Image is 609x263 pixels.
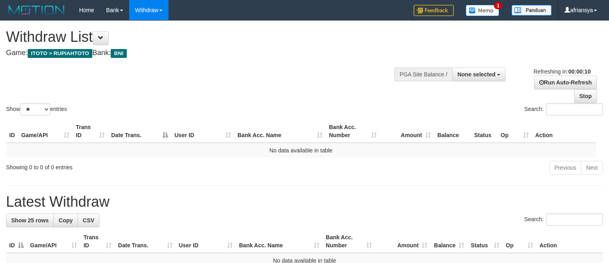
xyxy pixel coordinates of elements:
th: Bank Acc. Name: activate to sort column ascending [234,120,326,143]
th: Op: activate to sort column ascending [503,230,536,253]
input: Search: [546,214,603,226]
label: Search: [524,103,603,115]
h1: Latest Withdraw [6,194,603,210]
a: Run Auto-Refresh [534,76,597,89]
a: Show 25 rows [6,214,54,227]
h1: Withdraw List [6,29,398,45]
a: Copy [53,214,78,227]
input: Search: [546,103,603,115]
span: Copy [59,217,73,224]
td: No data available in table [6,143,596,158]
div: Showing 0 to 0 of 0 entries [6,160,248,171]
th: Balance [434,120,471,143]
th: Trans ID: activate to sort column ascending [80,230,115,253]
th: ID [6,120,18,143]
th: Amount: activate to sort column ascending [375,230,430,253]
a: Stop [574,89,597,103]
span: Refreshing in: [534,68,591,75]
strong: 00:00:10 [568,68,591,75]
th: Bank Acc. Name: activate to sort column ascending [236,230,323,253]
th: Op: activate to sort column ascending [497,120,532,143]
th: Game/API: activate to sort column ascending [18,120,73,143]
th: Status [471,120,497,143]
th: Date Trans.: activate to sort column ascending [115,230,175,253]
button: None selected [452,68,505,81]
span: None selected [457,71,495,78]
th: Action [536,230,603,253]
img: Button%20Memo.svg [466,5,499,16]
img: panduan.png [512,5,552,16]
span: Show 25 rows [11,217,49,224]
th: Action [532,120,596,143]
span: ITOTO > RUPIAHTOTO [28,49,92,58]
th: Game/API: activate to sort column ascending [27,230,80,253]
th: Amount: activate to sort column ascending [380,120,434,143]
th: Bank Acc. Number: activate to sort column ascending [326,120,380,143]
img: MOTION_logo.png [6,4,67,16]
th: User ID: activate to sort column ascending [171,120,234,143]
img: Feedback.jpg [414,5,454,16]
th: User ID: activate to sort column ascending [176,230,236,253]
select: Showentries [20,103,50,115]
h4: Game: Bank: [6,49,398,57]
th: Status: activate to sort column ascending [467,230,502,253]
th: Date Trans.: activate to sort column descending [108,120,171,143]
span: BNI [111,49,126,58]
th: ID: activate to sort column descending [6,230,27,253]
div: PGA Site Balance / [394,68,452,81]
a: Next [581,161,603,175]
a: CSV [77,214,99,227]
span: CSV [83,217,94,224]
th: Balance: activate to sort column ascending [430,230,467,253]
label: Search: [524,214,603,226]
label: Show entries [6,103,67,115]
th: Trans ID: activate to sort column ascending [73,120,108,143]
span: 1 [494,2,502,9]
a: Previous [549,161,581,175]
th: Bank Acc. Number: activate to sort column ascending [323,230,375,253]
